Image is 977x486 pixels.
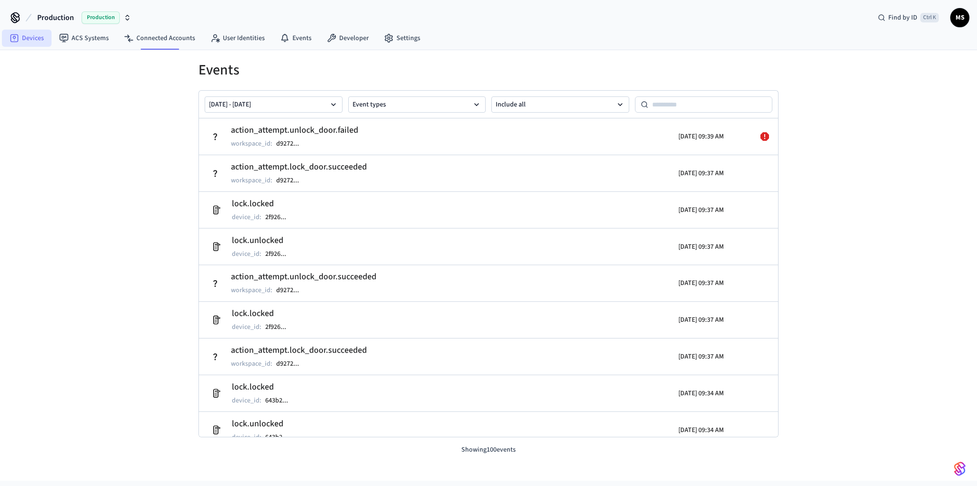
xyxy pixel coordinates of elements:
button: 643b2... [263,432,298,443]
span: MS [951,9,968,26]
a: Settings [376,30,428,47]
h2: action_attempt.lock_door.succeeded [231,160,367,174]
img: SeamLogoGradient.69752ec5.svg [954,461,966,476]
button: d9272... [274,285,309,296]
h2: lock.unlocked [232,417,298,431]
p: workspace_id : [231,139,272,148]
button: d9272... [274,138,309,149]
p: [DATE] 09:37 AM [678,278,724,288]
h2: lock.locked [232,307,296,320]
span: Production [37,12,74,23]
span: Find by ID [888,13,917,22]
button: Include all [491,96,629,113]
button: [DATE] - [DATE] [205,96,343,113]
p: device_id : [232,249,261,259]
p: [DATE] 09:37 AM [678,315,724,325]
a: Events [272,30,319,47]
button: MS [950,8,969,27]
p: workspace_id : [231,285,272,295]
p: [DATE] 09:39 AM [678,132,724,141]
span: Production [82,11,120,24]
a: Devices [2,30,52,47]
p: Showing 100 events [198,445,779,455]
p: [DATE] 09:37 AM [678,352,724,361]
h2: action_attempt.unlock_door.succeeded [231,270,376,284]
p: workspace_id : [231,176,272,185]
h2: lock.locked [232,380,298,394]
p: [DATE] 09:37 AM [678,242,724,252]
p: device_id : [232,396,261,405]
a: Connected Accounts [116,30,203,47]
p: [DATE] 09:37 AM [678,169,724,178]
button: d9272... [274,175,309,186]
button: 2f926... [263,248,296,260]
button: 2f926... [263,211,296,223]
h2: action_attempt.lock_door.succeeded [231,344,367,357]
p: device_id : [232,212,261,222]
button: Event types [348,96,486,113]
h2: action_attempt.unlock_door.failed [231,124,358,137]
a: User Identities [203,30,272,47]
h2: lock.unlocked [232,234,296,247]
a: ACS Systems [52,30,116,47]
button: 643b2... [263,395,298,406]
p: [DATE] 09:37 AM [678,205,724,215]
p: [DATE] 09:34 AM [678,389,724,398]
span: Ctrl K [920,13,939,22]
p: device_id : [232,433,261,442]
button: d9272... [274,358,309,370]
button: 2f926... [263,321,296,333]
p: [DATE] 09:34 AM [678,425,724,435]
div: Find by IDCtrl K [870,9,946,26]
h1: Events [198,62,779,79]
h2: lock.locked [232,197,296,211]
p: workspace_id : [231,359,272,369]
p: device_id : [232,322,261,332]
a: Developer [319,30,376,47]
